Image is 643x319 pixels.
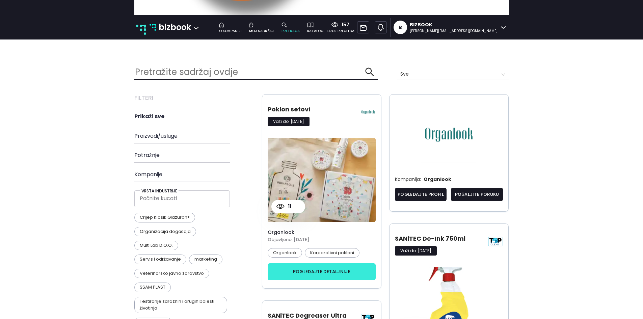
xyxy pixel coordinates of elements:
[249,28,274,34] div: moj sadržaj
[305,248,359,258] p: Korporativni pokloni
[278,21,304,34] a: pretraga
[395,176,421,183] p: Kompanija:
[395,234,482,243] h3: SANiTEC De-Ink 750ml
[285,203,291,211] p: 11
[134,152,254,158] h4: Potražnje
[410,21,498,28] div: Bizbook
[134,171,254,178] h4: Kompanije
[219,28,242,34] div: o kompaniji
[268,263,376,280] button: pogledajte detaljnije
[134,255,187,264] p: Servis i održavanje
[134,269,209,278] p: Veterinarsko javno zdravstvo
[268,248,302,258] p: Organlook
[134,297,227,313] p: Testiranje zaraznih i drugih bolesti životinja
[421,176,451,188] span: Organlook
[268,230,376,235] h4: Organlook
[134,213,195,222] p: Crijep Klasik Glazuron®
[338,21,349,28] div: 157
[304,21,327,34] a: katalog
[451,188,503,201] button: Pošaljite poruku
[134,65,365,79] input: Pretražite sadržaj ovdje
[282,28,300,34] div: pretraga
[246,21,278,34] a: moj sadržaj
[134,241,178,250] p: Multi Lab D.O.O.
[400,69,505,80] span: Sve
[327,28,354,34] div: broj pregleda
[399,21,402,34] div: B
[410,28,498,34] div: [PERSON_NAME][EMAIL_ADDRESS][DOMAIN_NAME]
[276,204,285,209] img: view count
[395,188,447,201] a: Pogledajte profil
[150,21,191,34] a: bizbook
[268,105,354,114] h3: Poklon setovi
[395,246,437,256] p: Važi do: [DATE]
[134,227,196,236] p: Organizacija događaja
[372,18,391,37] div: ,
[189,255,222,264] p: marketing
[365,67,374,77] span: search
[216,21,246,34] a: o kompaniji
[159,21,191,34] p: bizbook
[307,28,323,34] div: katalog
[150,24,156,31] img: bizbook
[134,283,171,292] p: SSAM PLAST
[136,25,146,35] img: new
[268,138,376,222] img: product card
[134,113,254,119] h4: Prikaži sve
[268,117,310,126] p: Važi do: [DATE]
[268,236,376,243] h5: Objavljeno: [DATE]
[140,189,179,193] h5: Vrsta industrije
[134,94,254,102] h3: Filteri
[134,133,254,139] h4: Proizvodi/usluge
